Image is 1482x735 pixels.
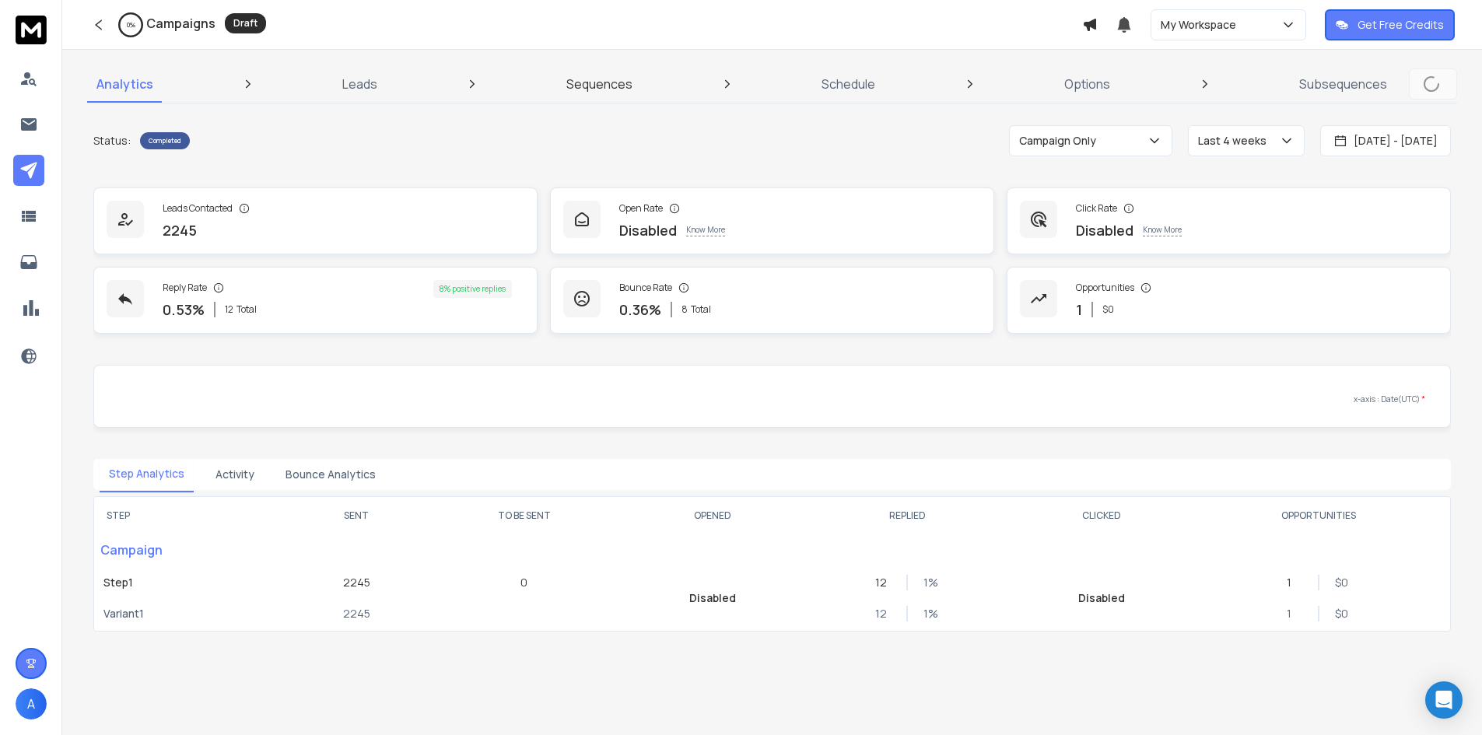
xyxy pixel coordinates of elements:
p: Subsequences [1299,75,1387,93]
a: Schedule [812,65,885,103]
p: x-axis : Date(UTC) [119,394,1425,405]
p: 1 [1287,575,1302,590]
span: 12 [225,303,233,316]
th: SENT [291,497,422,534]
div: Open Intercom Messenger [1425,681,1463,719]
p: Last 4 weeks [1198,133,1273,149]
th: REPLIED [799,497,1016,534]
a: Options [1055,65,1119,103]
span: 8 [681,303,688,316]
p: 2245 [343,606,370,621]
a: Open RateDisabledKnow More [550,187,994,254]
th: STEP [94,497,291,534]
p: Click Rate [1076,202,1117,215]
div: Completed [140,132,190,149]
p: Get Free Credits [1358,17,1444,33]
a: Leads Contacted2245 [93,187,538,254]
p: Disabled [689,590,736,606]
a: Click RateDisabledKnow More [1007,187,1451,254]
p: 2245 [343,575,370,590]
p: Campaign [94,534,291,565]
p: Disabled [1078,590,1125,606]
p: 12 [875,575,891,590]
p: Disabled [1076,219,1133,241]
p: $ 0 [1335,575,1351,590]
a: Opportunities1$0 [1007,267,1451,334]
p: Know More [1143,224,1182,236]
p: Campaign Only [1019,133,1102,149]
th: OPENED [627,497,799,534]
p: Know More [686,224,725,236]
a: Reply Rate0.53%12Total8% positive replies [93,267,538,334]
button: A [16,688,47,719]
th: TO BE SENT [422,497,626,534]
p: My Workspace [1161,17,1242,33]
span: Total [236,303,257,316]
p: Bounce Rate [619,282,672,294]
button: Bounce Analytics [276,457,385,492]
button: [DATE] - [DATE] [1320,125,1451,156]
p: Leads Contacted [163,202,233,215]
p: Schedule [822,75,875,93]
a: Leads [333,65,387,103]
p: Status: [93,133,131,149]
a: Bounce Rate0.36%8Total [550,267,994,334]
a: Analytics [87,65,163,103]
span: Total [691,303,711,316]
p: Options [1064,75,1110,93]
p: 0 % [127,20,135,30]
p: 1 % [923,575,939,590]
p: $ 0 [1335,606,1351,621]
p: 0.36 % [619,299,661,320]
p: Leads [342,75,377,93]
p: $ 0 [1102,303,1114,316]
p: 1 [1287,606,1302,621]
p: Opportunities [1076,282,1134,294]
p: Analytics [96,75,153,93]
p: 2245 [163,219,197,241]
th: OPPORTUNITIES [1188,497,1450,534]
button: Step Analytics [100,457,194,492]
div: 8 % positive replies [433,280,512,298]
p: Step 1 [103,575,282,590]
th: CLICKED [1016,497,1188,534]
h1: Campaigns [146,14,215,33]
a: Subsequences [1290,65,1396,103]
button: Activity [206,457,264,492]
p: 1 [1076,299,1082,320]
p: 12 [875,606,891,621]
p: Open Rate [619,202,663,215]
div: Draft [225,13,266,33]
p: Disabled [619,219,677,241]
p: Reply Rate [163,282,207,294]
p: 0 [520,575,527,590]
p: Variant 1 [103,606,282,621]
p: 1 % [923,606,939,621]
a: Sequences [557,65,642,103]
button: Get Free Credits [1325,9,1455,40]
p: Sequences [566,75,632,93]
p: 0.53 % [163,299,205,320]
